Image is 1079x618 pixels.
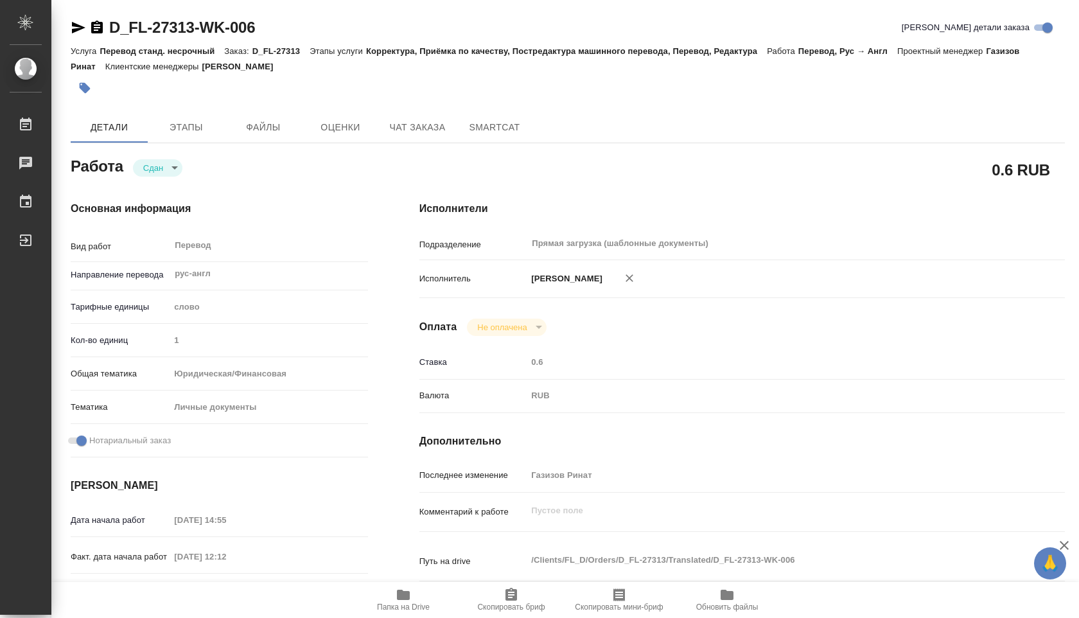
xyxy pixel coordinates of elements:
[673,582,781,618] button: Обновить файлы
[696,603,759,612] span: Обновить файлы
[575,603,663,612] span: Скопировать мини-бриф
[224,46,252,56] p: Заказ:
[527,272,602,285] p: [PERSON_NAME]
[615,264,644,292] button: Удалить исполнителя
[71,240,170,253] p: Вид работ
[419,555,527,568] p: Путь на drive
[71,401,170,414] p: Тематика
[71,478,368,493] h4: [PERSON_NAME]
[992,159,1050,181] h2: 0.6 RUB
[419,434,1065,449] h4: Дополнительно
[565,582,673,618] button: Скопировать мини-бриф
[232,119,294,136] span: Файлы
[419,201,1065,216] h4: Исполнители
[527,353,1011,371] input: Пустое поле
[89,434,171,447] span: Нотариальный заказ
[419,389,527,402] p: Валюта
[419,356,527,369] p: Ставка
[89,20,105,35] button: Скопировать ссылку
[170,511,282,529] input: Пустое поле
[252,46,310,56] p: D_FL-27313
[71,20,86,35] button: Скопировать ссылку для ЯМессенджера
[419,506,527,518] p: Комментарий к работе
[464,119,525,136] span: SmartCat
[109,19,255,36] a: D_FL-27313-WK-006
[71,334,170,347] p: Кол-во единиц
[387,119,448,136] span: Чат заказа
[71,154,123,177] h2: Работа
[71,46,100,56] p: Услуга
[170,331,367,349] input: Пустое поле
[798,46,897,56] p: Перевод, Рус → Англ
[78,119,140,136] span: Детали
[71,514,170,527] p: Дата начала работ
[467,319,546,336] div: Сдан
[527,549,1011,571] textarea: /Clients/FL_D/Orders/D_FL-27313/Translated/D_FL-27313-WK-006
[366,46,767,56] p: Корректура, Приёмка по качеству, Постредактура машинного перевода, Перевод, Редактура
[105,62,202,71] p: Клиентские менеджеры
[527,385,1011,407] div: RUB
[767,46,798,56] p: Работа
[170,363,367,385] div: Юридическая/Финансовая
[170,396,367,418] div: Личные документы
[349,582,457,618] button: Папка на Drive
[71,367,170,380] p: Общая тематика
[133,159,182,177] div: Сдан
[419,238,527,251] p: Подразделение
[419,469,527,482] p: Последнее изменение
[71,301,170,313] p: Тарифные единицы
[1039,550,1061,577] span: 🙏
[71,551,170,563] p: Факт. дата начала работ
[71,269,170,281] p: Направление перевода
[155,119,217,136] span: Этапы
[897,46,986,56] p: Проектный менеджер
[71,201,368,216] h4: Основная информация
[310,46,366,56] p: Этапы услуги
[1034,547,1066,579] button: 🙏
[527,466,1011,484] input: Пустое поле
[902,21,1030,34] span: [PERSON_NAME] детали заказа
[170,547,282,566] input: Пустое поле
[457,582,565,618] button: Скопировать бриф
[377,603,430,612] span: Папка на Drive
[310,119,371,136] span: Оценки
[100,46,224,56] p: Перевод станд. несрочный
[202,62,283,71] p: [PERSON_NAME]
[170,581,282,599] input: Пустое поле
[473,322,531,333] button: Не оплачена
[139,163,167,173] button: Сдан
[170,296,367,318] div: слово
[419,272,527,285] p: Исполнитель
[71,74,99,102] button: Добавить тэг
[477,603,545,612] span: Скопировать бриф
[419,319,457,335] h4: Оплата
